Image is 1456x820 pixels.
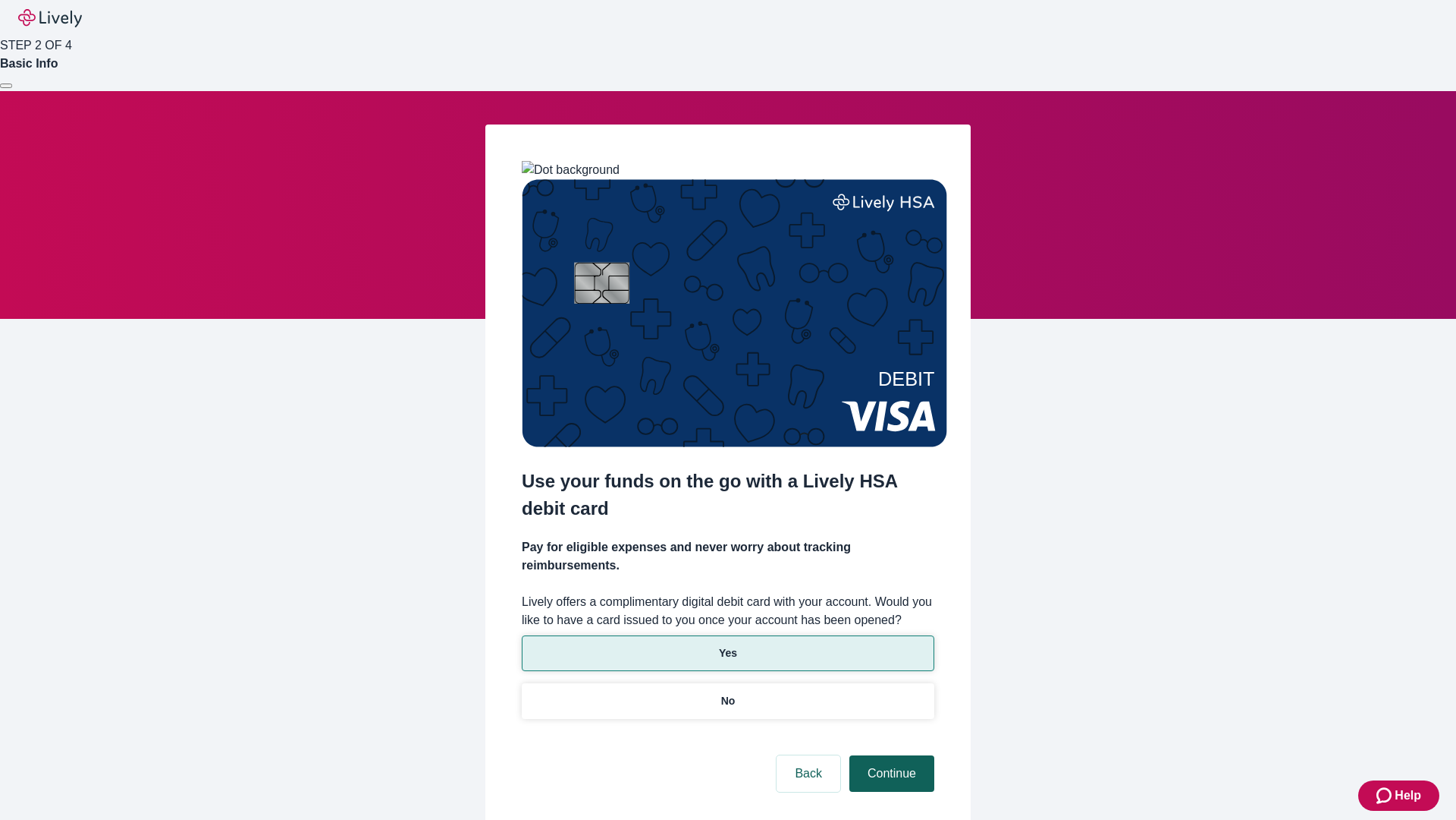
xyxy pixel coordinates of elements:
[522,635,934,671] button: Yes
[849,755,934,792] button: Continue
[1395,787,1421,805] span: Help
[1358,781,1439,811] button: Zendesk support iconHelp
[719,645,737,661] p: Yes
[18,9,82,27] img: Lively
[522,683,934,719] button: No
[522,538,934,575] h4: Pay for eligible expenses and never worry about tracking reimbursements.
[1376,787,1395,805] svg: Zendesk support icon
[522,179,947,447] img: Debit card
[721,693,736,709] p: No
[522,593,934,629] label: Lively offers a complimentary digital debit card with your account. Would you like to have a card...
[522,468,934,522] h2: Use your funds on the go with a Lively HSA debit card
[522,161,620,179] img: Dot background
[777,755,840,792] button: Back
